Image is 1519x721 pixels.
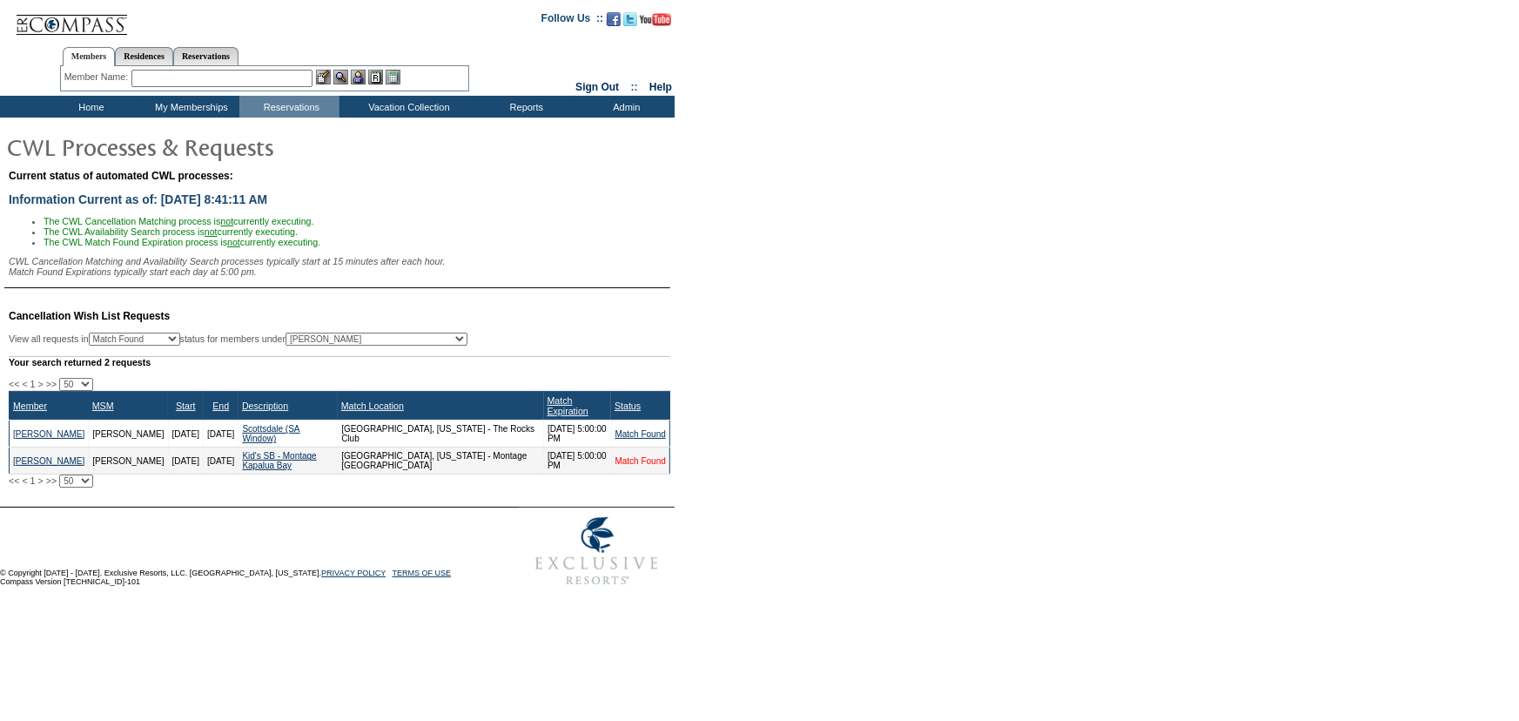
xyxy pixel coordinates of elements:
[351,70,366,84] img: Impersonate
[386,70,400,84] img: b_calculator.gif
[173,47,239,65] a: Reservations
[575,96,675,118] td: Admin
[22,475,27,486] span: <
[9,310,170,322] span: Cancellation Wish List Requests
[38,379,44,389] span: >
[168,448,203,475] td: [DATE]
[203,448,238,475] td: [DATE]
[544,421,612,448] td: [DATE] 5:00:00 PM
[316,70,331,84] img: b_edit.gif
[205,226,218,237] u: not
[548,395,588,416] a: Match Expiration
[89,421,168,448] td: [PERSON_NAME]
[615,401,641,411] a: Status
[9,356,670,367] div: Your search returned 2 requests
[631,81,638,93] span: ::
[9,256,670,277] div: CWL Cancellation Matching and Availability Search processes typically start at 15 minutes after e...
[474,96,575,118] td: Reports
[519,508,675,595] img: Exclusive Resorts
[615,456,666,466] a: Match Found
[623,17,637,28] a: Follow us on Twitter
[227,237,240,247] u: not
[623,12,637,26] img: Follow us on Twitter
[30,379,36,389] span: 1
[39,96,139,118] td: Home
[46,379,57,389] span: >>
[176,401,196,411] a: Start
[640,13,671,26] img: Subscribe to our YouTube Channel
[9,379,19,389] span: <<
[46,475,57,486] span: >>
[13,401,47,411] a: Member
[239,96,339,118] td: Reservations
[321,569,386,577] a: PRIVACY POLICY
[168,421,203,448] td: [DATE]
[38,475,44,486] span: >
[203,421,238,448] td: [DATE]
[338,448,544,475] td: [GEOGRAPHIC_DATA], [US_STATE] - Montage [GEOGRAPHIC_DATA]
[242,424,299,443] a: Scottsdale (SA Window)
[242,451,316,470] a: Kid's SB - Montage Kapalua Bay
[44,237,320,247] span: The CWL Match Found Expiration process is currently executing.
[339,96,474,118] td: Vacation Collection
[13,456,84,466] a: [PERSON_NAME]
[640,17,671,28] a: Subscribe to our YouTube Channel
[393,569,452,577] a: TERMS OF USE
[89,448,168,475] td: [PERSON_NAME]
[9,333,467,346] div: View all requests in status for members under
[649,81,672,93] a: Help
[212,401,229,411] a: End
[220,216,233,226] u: not
[22,379,27,389] span: <
[44,216,314,226] span: The CWL Cancellation Matching process is currently executing.
[242,401,288,411] a: Description
[607,12,621,26] img: Become our fan on Facebook
[368,70,383,84] img: Reservations
[607,17,621,28] a: Become our fan on Facebook
[544,448,612,475] td: [DATE] 5:00:00 PM
[92,401,114,411] a: MSM
[9,192,267,206] span: Information Current as of: [DATE] 8:41:11 AM
[115,47,173,65] a: Residences
[9,170,233,182] span: Current status of automated CWL processes:
[30,475,36,486] span: 1
[9,475,19,486] span: <<
[615,429,666,439] a: Match Found
[575,81,619,93] a: Sign Out
[13,429,84,439] a: [PERSON_NAME]
[44,226,298,237] span: The CWL Availability Search process is currently executing.
[333,70,348,84] img: View
[541,10,603,31] td: Follow Us ::
[63,47,116,66] a: Members
[341,401,404,411] a: Match Location
[64,70,131,84] div: Member Name:
[338,421,544,448] td: [GEOGRAPHIC_DATA], [US_STATE] - The Rocks Club
[139,96,239,118] td: My Memberships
